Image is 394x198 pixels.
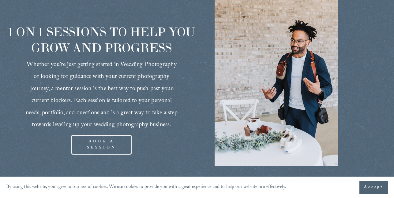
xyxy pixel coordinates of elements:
p: MENTORSHIP [71,11,132,21]
p: By using this website, you agree to our use of cookies. We use cookies to provide you with a grea... [6,183,287,192]
span: Accept [364,184,383,190]
button: Accept [359,181,388,194]
a: BOOK A SESSION [71,135,132,154]
span: 1 ON 1 SESSIONS TO HELP YOU GROW AND PROGRESS [8,24,198,55]
span: Whether you’re just getting started in Wedding Photography or looking for guidance with your curr... [26,60,179,130]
